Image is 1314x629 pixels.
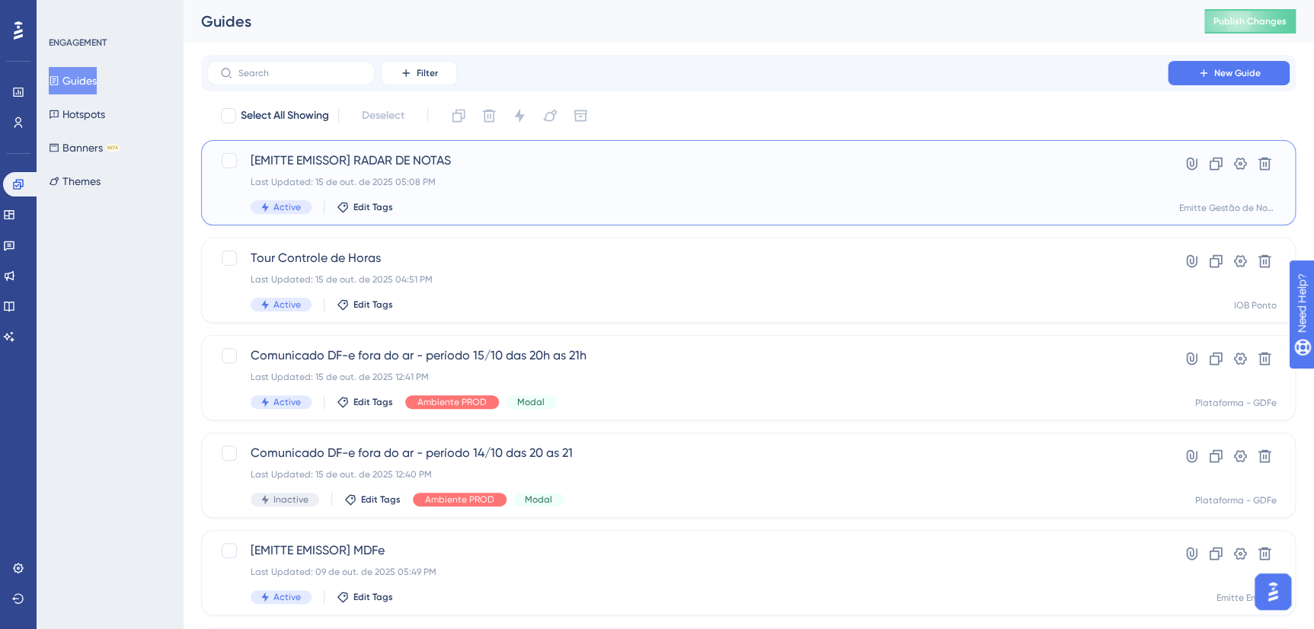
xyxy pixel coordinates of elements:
button: New Guide [1168,61,1290,85]
button: Filter [381,61,457,85]
button: Themes [49,168,101,195]
span: Filter [417,67,438,79]
span: Edit Tags [353,299,393,311]
div: BETA [106,144,120,152]
div: Plataforma - GDFe [1195,494,1277,506]
span: Deselect [362,107,404,125]
button: Edit Tags [337,201,393,213]
div: Last Updated: 09 de out. de 2025 05:49 PM [251,566,1124,578]
span: Tour Controle de Horas [251,249,1124,267]
span: Active [273,396,301,408]
span: Comunicado DF-e fora do ar - período 14/10 das 20 as 21 [251,444,1124,462]
span: Active [273,299,301,311]
button: Edit Tags [337,591,393,603]
button: Deselect [348,102,418,129]
button: Guides [49,67,97,94]
span: Edit Tags [353,396,393,408]
div: Plataforma - GDFe [1195,397,1277,409]
span: Active [273,591,301,603]
button: Edit Tags [337,299,393,311]
span: Need Help? [36,4,95,22]
span: Edit Tags [361,493,401,506]
span: Ambiente PROD [425,493,494,506]
span: Comunicado DF-e fora do ar - período 15/10 das 20h as 21h [251,346,1124,365]
div: Last Updated: 15 de out. de 2025 04:51 PM [251,273,1124,286]
div: Last Updated: 15 de out. de 2025 12:41 PM [251,371,1124,383]
span: Modal [517,396,545,408]
button: Publish Changes [1204,9,1296,34]
input: Search [238,68,362,78]
span: Modal [525,493,552,506]
button: BannersBETA [49,134,120,161]
span: Ambiente PROD [417,396,487,408]
span: [EMITTE EMISSOR] MDFe [251,541,1124,560]
div: Last Updated: 15 de out. de 2025 12:40 PM [251,468,1124,481]
div: Emitte Gestão de Notas [1179,202,1277,214]
span: Inactive [273,493,309,506]
span: Edit Tags [353,591,393,603]
span: Select All Showing [241,107,329,125]
div: Guides [201,11,1166,32]
button: Edit Tags [337,396,393,408]
span: Edit Tags [353,201,393,213]
iframe: UserGuiding AI Assistant Launcher [1250,569,1296,615]
span: [EMITTE EMISSOR] RADAR DE NOTAS [251,152,1124,170]
span: Active [273,201,301,213]
button: Hotspots [49,101,105,128]
button: Edit Tags [344,493,401,506]
span: New Guide [1214,67,1261,79]
div: ENGAGEMENT [49,37,107,49]
div: Last Updated: 15 de out. de 2025 05:08 PM [251,176,1124,188]
div: Emitte Emissor [1216,592,1277,604]
div: IOB Ponto [1234,299,1277,311]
